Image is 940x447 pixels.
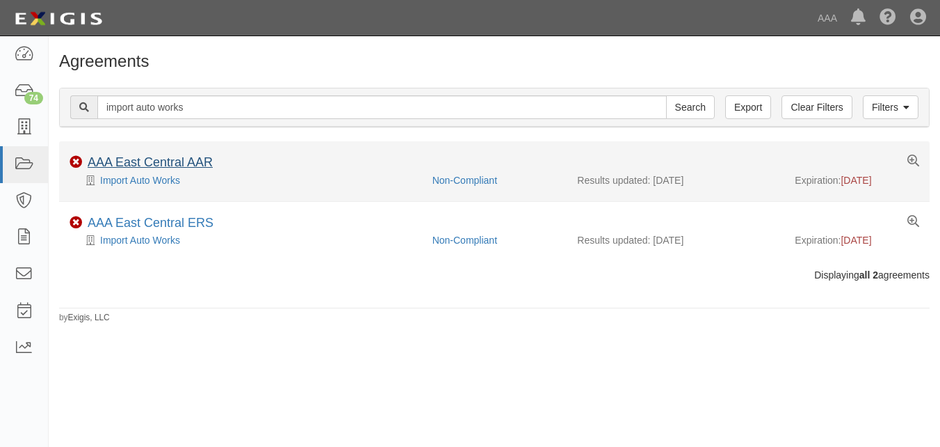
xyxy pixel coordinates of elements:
input: Search [97,95,667,119]
input: Search [666,95,715,119]
span: [DATE] [841,175,871,186]
div: 74 [24,92,43,104]
a: Exigis, LLC [68,313,110,322]
div: Results updated: [DATE] [577,233,774,247]
a: AAA East Central ERS [88,216,213,230]
span: [DATE] [841,235,871,246]
h1: Agreements [59,52,930,70]
a: View results summary [907,155,919,168]
small: by [59,312,110,324]
a: Import Auto Works [100,175,180,186]
div: Expiration: [795,173,919,187]
div: Displaying agreements [49,268,940,282]
a: Export [725,95,771,119]
a: Filters [863,95,918,119]
b: all 2 [859,269,878,281]
div: Import Auto Works [70,233,422,247]
i: Non-Compliant [70,217,82,229]
div: Expiration: [795,233,919,247]
i: Non-Compliant [70,156,82,168]
a: Non-Compliant [432,175,497,186]
a: Clear Filters [781,95,852,119]
div: AAA East Central AAR [88,155,213,171]
a: AAA East Central AAR [88,155,213,169]
img: logo-5460c22ac91f19d4615b14bd174203de0afe785f0fc80cf4dbbc73dc1793850b.png [10,6,106,31]
i: Help Center - Complianz [880,10,896,26]
a: Non-Compliant [432,235,497,246]
div: Import Auto Works [70,173,422,187]
div: AAA East Central ERS [88,216,213,231]
a: View results summary [907,216,919,228]
div: Results updated: [DATE] [577,173,774,187]
a: Import Auto Works [100,235,180,246]
a: AAA [811,4,844,32]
